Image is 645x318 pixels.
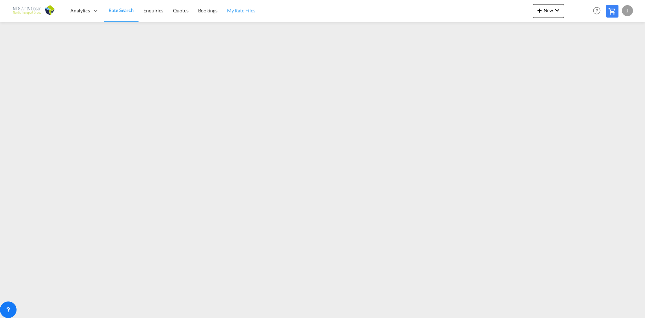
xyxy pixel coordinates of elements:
[622,5,633,16] div: J
[109,7,134,13] span: Rate Search
[198,8,217,13] span: Bookings
[143,8,163,13] span: Enquiries
[533,4,564,18] button: icon-plus 400-fgNewicon-chevron-down
[535,6,544,14] md-icon: icon-plus 400-fg
[591,5,603,17] span: Help
[10,3,57,19] img: e656f910b01211ecad38b5b032e214e6.png
[591,5,606,17] div: Help
[70,7,90,14] span: Analytics
[173,8,188,13] span: Quotes
[227,8,255,13] span: My Rate Files
[553,6,561,14] md-icon: icon-chevron-down
[535,8,561,13] span: New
